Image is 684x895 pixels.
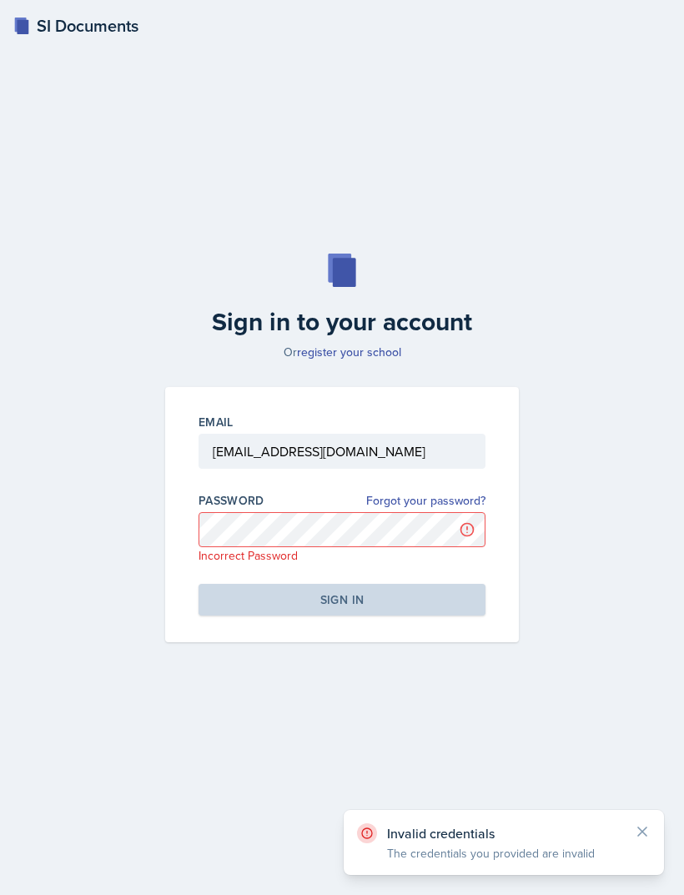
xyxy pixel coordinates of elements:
[366,492,485,510] a: Forgot your password?
[320,591,364,608] div: Sign in
[199,414,234,430] label: Email
[13,13,138,38] a: SI Documents
[387,825,621,842] p: Invalid credentials
[155,307,529,337] h2: Sign in to your account
[199,547,485,564] p: Incorrect Password
[199,492,264,509] label: Password
[297,344,401,360] a: register your school
[387,845,621,862] p: The credentials you provided are invalid
[199,584,485,616] button: Sign in
[155,344,529,360] p: Or
[199,434,485,469] input: Email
